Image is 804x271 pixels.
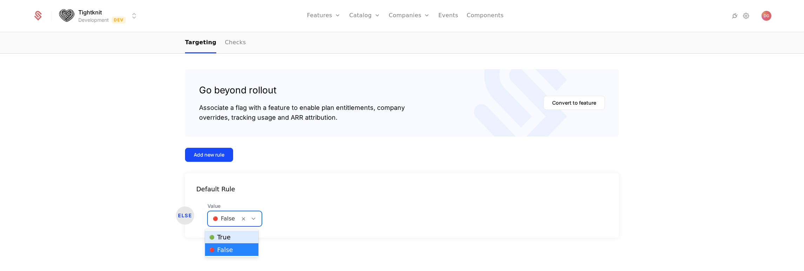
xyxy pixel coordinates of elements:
[185,33,619,53] nav: Main
[185,184,619,194] div: Default Rule
[185,33,216,53] a: Targeting
[112,16,126,24] span: Dev
[185,148,233,162] button: Add new rule
[225,33,246,53] a: Checks
[78,8,102,16] span: Tightknit
[762,11,771,21] img: Danny Gomes
[194,151,224,158] div: Add new rule
[742,12,750,20] a: Settings
[185,33,246,53] ul: Choose Sub Page
[209,234,231,240] span: True
[731,12,739,20] a: Integrations
[199,83,405,97] div: Go beyond rollout
[176,206,194,225] div: ELSE
[60,8,139,24] button: Select environment
[199,103,405,123] div: Associate a flag with a feature to enable plan entitlements, company overrides, tracking usage an...
[762,11,771,21] button: Open user button
[543,96,605,110] button: Convert to feature
[58,7,75,25] img: Tightknit
[207,203,262,210] span: Value
[78,16,109,24] div: Development
[209,247,233,253] span: False
[209,234,215,240] span: 🟢
[209,247,215,253] span: 🔴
